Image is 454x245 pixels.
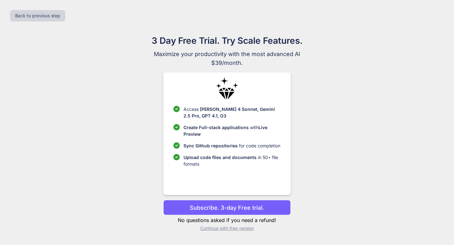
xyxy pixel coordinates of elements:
p: for code completion [183,142,280,149]
span: Sync Github repositories [183,143,238,148]
button: Subscribe. 3-day Free trial. [163,200,290,215]
span: Upload code files and documents [183,155,257,160]
span: $39/month. [121,59,333,67]
h1: 3 Day Free Trial. Try Scale Features. [121,34,333,47]
p: No questions asked if you need a refund! [163,216,290,224]
p: in 50+ file formats [183,154,280,167]
p: Continue with free version [163,225,290,231]
img: checklist [173,124,180,130]
img: checklist [173,154,180,160]
p: Subscribe. 3-day Free trial. [190,203,264,212]
img: checklist [173,142,180,149]
p: with [183,124,280,137]
span: [PERSON_NAME] 4 Sonnet, Gemini 2.5 Pro, GPT 4.1, O3 [183,106,275,118]
span: Maximize your productivity with the most advanced AI [121,50,333,59]
p: Access [183,106,280,119]
button: Back to previous step [10,10,65,21]
span: Create Full-stack applications [183,125,250,130]
img: checklist [173,106,180,112]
